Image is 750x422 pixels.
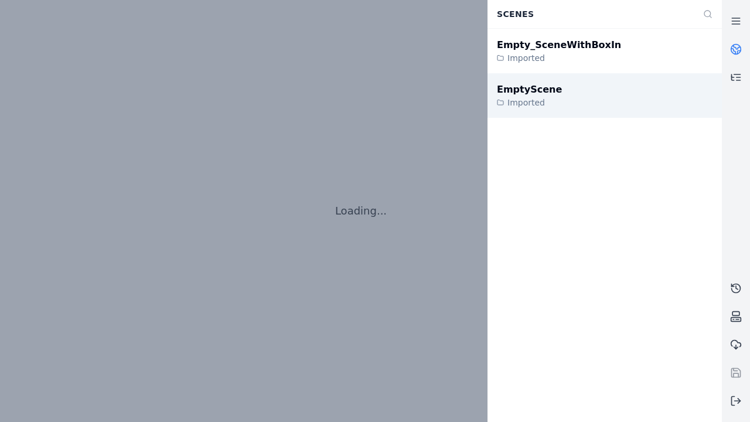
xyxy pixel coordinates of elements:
[497,52,621,64] div: Imported
[497,83,562,97] div: EmptyScene
[497,38,621,52] div: Empty_SceneWithBoxIn
[497,97,562,108] div: Imported
[335,203,387,219] p: Loading...
[490,3,696,25] div: Scenes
